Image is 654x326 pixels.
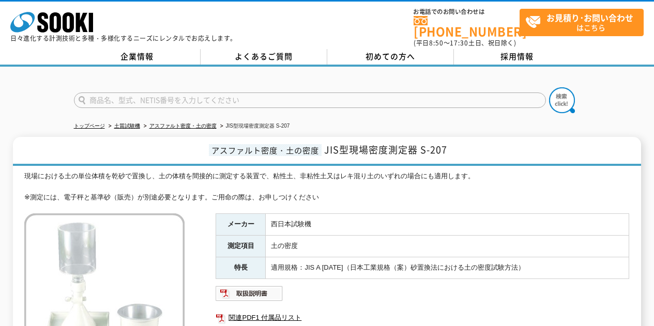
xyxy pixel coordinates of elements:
span: 17:30 [450,38,468,48]
a: 初めての方へ [327,49,454,65]
a: 取扱説明書 [216,292,283,300]
a: 土質試験機 [114,123,140,129]
li: JIS型現場密度測定器 S-207 [218,121,290,132]
a: アスファルト密度・土の密度 [149,123,217,129]
input: 商品名、型式、NETIS番号を入力してください [74,92,546,108]
td: 土の密度 [266,236,629,257]
a: 採用情報 [454,49,581,65]
th: メーカー [216,214,266,236]
span: JIS型現場密度測定器 S-207 [324,143,447,157]
td: 適用規格：JIS A [DATE]（日本工業規格（案）砂置換法における土の密度試験方法） [266,257,629,278]
th: 測定項目 [216,236,266,257]
span: 8:50 [429,38,444,48]
p: 日々進化する計測技術と多種・多様化するニーズにレンタルでお応えします。 [10,35,237,41]
a: トップページ [74,123,105,129]
a: よくあるご質問 [201,49,327,65]
span: 初めての方へ [366,51,415,62]
img: 取扱説明書 [216,285,283,302]
a: 企業情報 [74,49,201,65]
img: btn_search.png [549,87,575,113]
strong: お見積り･お問い合わせ [546,11,633,24]
span: アスファルト密度・土の密度 [209,144,322,156]
span: はこちら [525,9,643,35]
td: 西日本試験機 [266,214,629,236]
a: [PHONE_NUMBER] [414,16,520,37]
span: お電話でのお問い合わせは [414,9,520,15]
span: (平日 ～ 土日、祝日除く) [414,38,516,48]
th: 特長 [216,257,266,278]
div: 現場における土の単位体積を乾砂で置換し、土の体積を間接的に測定する装置で、粘性土、非粘性土又はレキ混り土のいずれの場合にも適用します。 ※測定には、電子秤と基準砂（販売）が別途必要となります。ご... [24,171,629,203]
a: お見積り･お問い合わせはこちら [520,9,644,36]
a: 関連PDF1 付属品リスト [216,311,629,324]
